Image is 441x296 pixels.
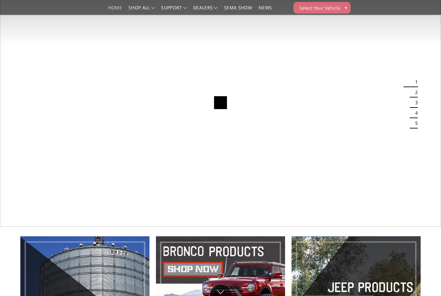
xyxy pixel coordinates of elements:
button: Select Your Vehicle [293,2,351,14]
a: Home [108,5,122,15]
button: 2 of 5 [411,87,418,97]
button: 1 of 5 [411,77,418,87]
a: Dealers [193,5,218,15]
a: SEMA Show [224,5,252,15]
a: News [259,5,272,15]
a: Support [161,5,187,15]
button: 4 of 5 [411,108,418,118]
button: 3 of 5 [411,97,418,108]
a: shop all [128,5,155,15]
span: Select Your Vehicle [300,5,340,11]
span: ▾ [345,4,347,11]
button: 5 of 5 [411,118,418,128]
